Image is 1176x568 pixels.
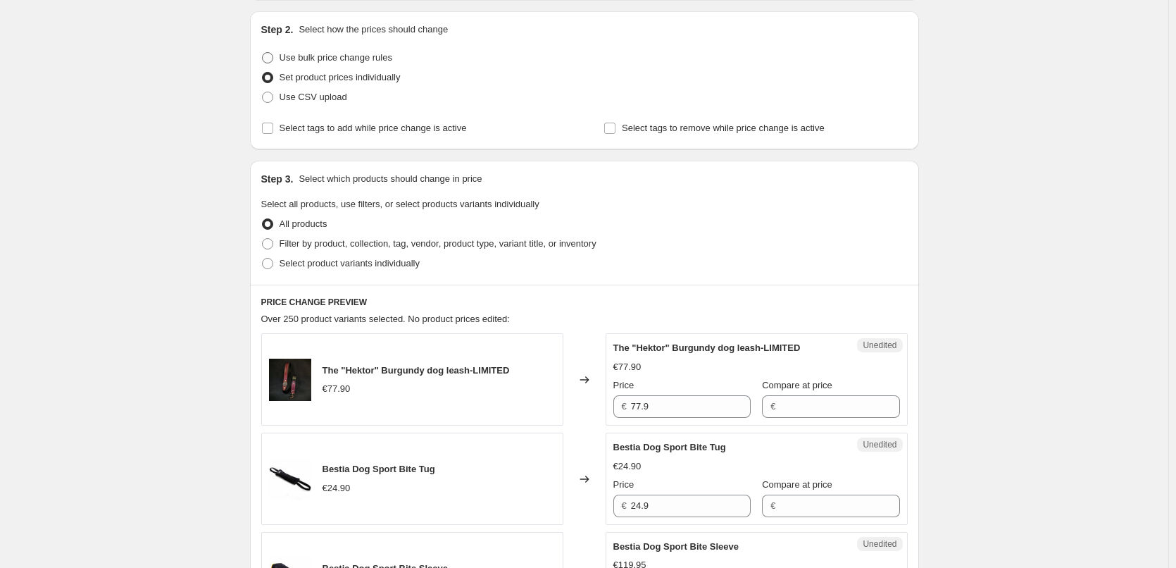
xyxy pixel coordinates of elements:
[269,359,311,401] img: the-hektor-burgundy-dog-leash-limited-650352_80x.jpg
[280,92,347,102] span: Use CSV upload
[299,172,482,186] p: Select which products should change in price
[613,442,726,452] span: Bestia Dog Sport Bite Tug
[770,401,775,412] span: €
[323,365,510,376] span: The "Hektor" Burgundy dog leash-LIMITED
[863,340,896,351] span: Unedited
[261,297,908,308] h6: PRICE CHANGE PREVIEW
[323,464,435,474] span: Bestia Dog Sport Bite Tug
[613,479,634,490] span: Price
[613,541,739,552] span: Bestia Dog Sport Bite Sleeve
[261,172,294,186] h2: Step 3.
[280,123,467,133] span: Select tags to add while price change is active
[613,461,642,471] span: €24.90
[280,218,327,229] span: All products
[770,500,775,511] span: €
[280,52,392,63] span: Use bulk price change rules
[323,383,351,394] span: €77.90
[613,342,801,353] span: The "Hektor" Burgundy dog leash-LIMITED
[280,72,401,82] span: Set product prices individually
[863,439,896,450] span: Unedited
[261,314,510,324] span: Over 250 product variants selected. No product prices edited:
[280,238,596,249] span: Filter by product, collection, tag, vendor, product type, variant title, or inventory
[762,479,832,490] span: Compare at price
[269,458,311,500] img: 5-bite-tug-bestia-sport_80x.jpg
[613,362,642,372] span: €77.90
[613,380,634,390] span: Price
[280,258,420,268] span: Select product variants individually
[622,401,627,412] span: €
[622,123,825,133] span: Select tags to remove while price change is active
[261,199,539,209] span: Select all products, use filters, or select products variants individually
[762,380,832,390] span: Compare at price
[622,500,627,511] span: €
[863,538,896,550] span: Unedited
[299,23,448,37] p: Select how the prices should change
[323,483,351,493] span: €24.90
[261,23,294,37] h2: Step 2.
